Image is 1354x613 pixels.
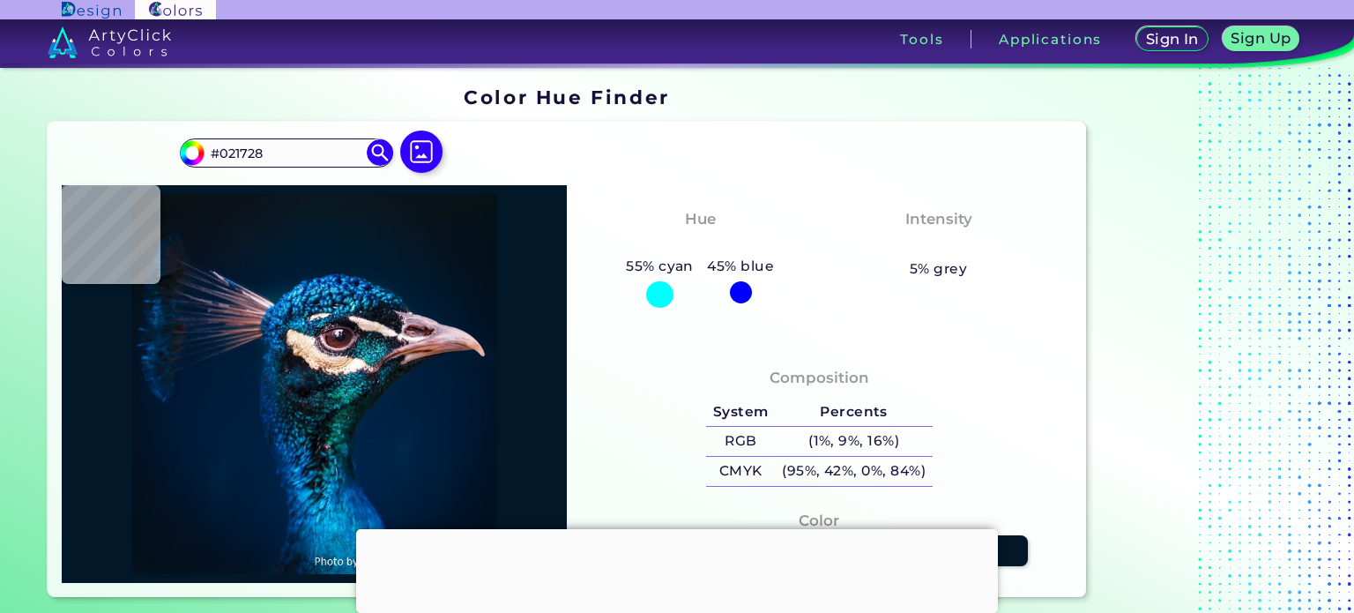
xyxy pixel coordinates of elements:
h5: RGB [706,427,775,456]
h5: 55% cyan [619,255,700,278]
img: ArtyClick Design logo [62,2,121,19]
a: Sign In [1140,28,1205,50]
input: type color.. [205,141,368,165]
h5: 5% grey [910,258,967,280]
img: logo_artyclick_colors_white.svg [48,26,172,58]
a: Sign Up [1226,28,1296,50]
h5: Sign Up [1234,32,1289,45]
h5: System [706,398,775,427]
h1: Color Hue Finder [464,84,669,110]
img: img_pavlin.jpg [71,194,558,575]
img: icon search [367,139,393,166]
h5: (1%, 9%, 16%) [775,427,932,456]
h4: Composition [770,365,869,391]
h5: CMYK [706,457,775,486]
h5: Sign In [1149,33,1196,46]
h4: Hue [685,206,716,232]
h5: (95%, 42%, 0%, 84%) [775,457,932,486]
h3: Tools [900,33,943,46]
h3: Applications [999,33,1102,46]
h4: Color [799,508,839,534]
img: icon picture [400,131,443,173]
h5: Percents [775,398,932,427]
h4: Intensity [905,206,972,232]
h3: Vibrant [900,235,977,256]
iframe: Advertisement [356,529,998,609]
iframe: Advertisement [1093,80,1313,605]
h3: Cyan-Blue [651,235,750,256]
h5: 45% blue [701,255,781,278]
